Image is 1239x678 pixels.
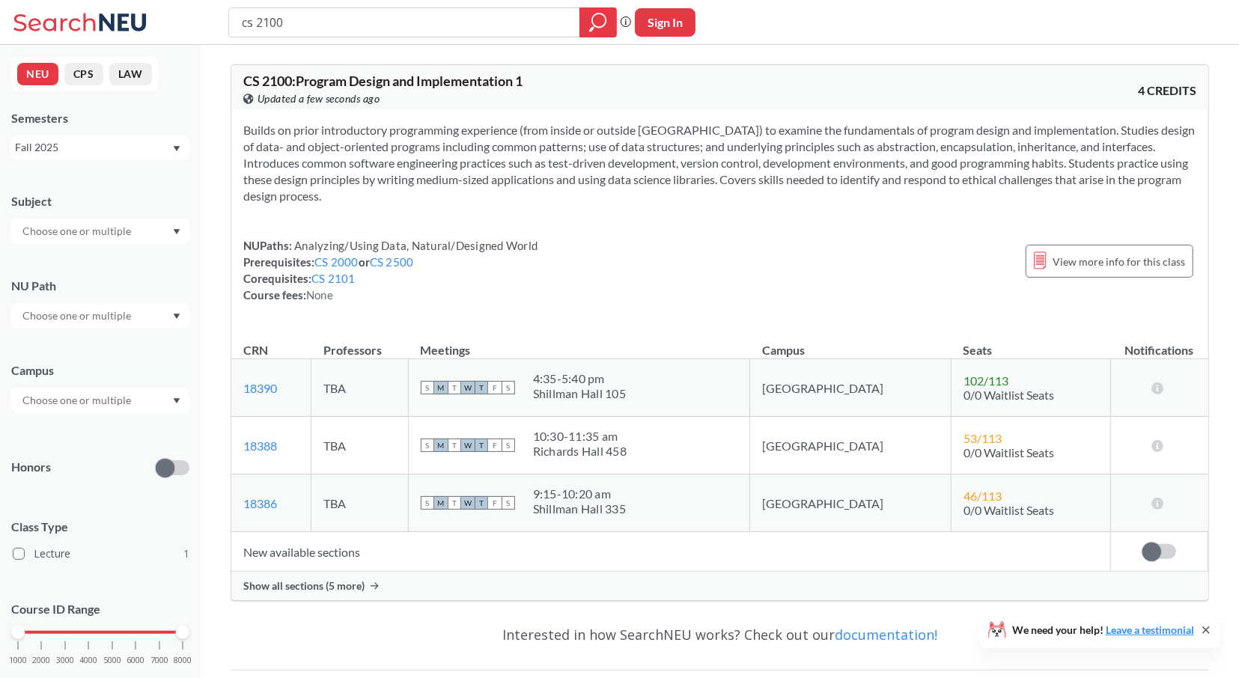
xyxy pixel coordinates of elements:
span: W [461,381,475,394]
div: Interested in how SearchNEU works? Check out our [231,613,1209,656]
a: 18390 [243,381,277,395]
span: F [488,496,502,510]
svg: Dropdown arrow [173,398,180,404]
input: Choose one or multiple [15,307,141,325]
th: Campus [750,327,952,359]
span: S [421,381,434,394]
span: W [461,439,475,452]
p: Course ID Range [11,601,189,618]
span: 4 CREDITS [1138,82,1196,99]
span: T [475,439,488,452]
span: S [502,381,515,394]
label: Lecture [13,544,189,564]
div: Shillman Hall 335 [533,501,626,516]
span: T [448,496,461,510]
a: Leave a testimonial [1106,623,1194,636]
span: T [475,381,488,394]
div: Shillman Hall 105 [533,386,626,401]
a: CS 2500 [370,255,414,269]
button: CPS [64,63,103,85]
span: M [434,439,448,452]
div: Richards Hall 458 [533,444,627,459]
div: NUPaths: Prerequisites: or Corequisites: Course fees: [243,237,538,303]
div: CRN [243,342,268,358]
span: 8000 [174,656,192,665]
td: New available sections [231,532,1110,572]
th: Meetings [408,327,750,359]
span: 2000 [32,656,50,665]
td: TBA [311,359,409,417]
span: M [434,496,448,510]
div: Dropdown arrow [11,303,189,329]
span: S [421,439,434,452]
span: M [434,381,448,394]
td: [GEOGRAPHIC_DATA] [750,359,952,417]
span: T [475,496,488,510]
td: TBA [311,417,409,474]
span: 3000 [56,656,74,665]
input: Choose one or multiple [15,222,141,240]
td: [GEOGRAPHIC_DATA] [750,417,952,474]
span: 0/0 Waitlist Seats [964,503,1054,517]
a: CS 2000 [314,255,359,269]
span: S [502,496,515,510]
span: 53 / 113 [964,431,1002,445]
div: Dropdown arrow [11,388,189,413]
span: Class Type [11,519,189,535]
span: 5000 [103,656,121,665]
td: TBA [311,474,409,532]
a: CS 2101 [311,272,356,285]
span: T [448,381,461,394]
span: F [488,439,502,452]
span: Updated a few seconds ago [258,91,380,107]
a: documentation! [835,626,937,644]
div: Subject [11,193,189,210]
div: 4:35 - 5:40 pm [533,371,626,386]
th: Notifications [1110,327,1208,359]
button: NEU [17,63,58,85]
div: Semesters [11,110,189,126]
span: 102 / 113 [964,373,1008,388]
div: 9:15 - 10:20 am [533,486,626,501]
span: We need your help! [1012,625,1194,635]
div: magnifying glass [579,7,617,37]
a: 18388 [243,439,277,453]
span: Analyzing/Using Data, Natural/Designed World [292,239,538,252]
div: Show all sections (5 more) [231,572,1208,600]
span: 46 / 113 [964,489,1002,503]
button: LAW [109,63,152,85]
a: 18386 [243,496,277,510]
section: Builds on prior introductory programming experience (from inside or outside [GEOGRAPHIC_DATA]) to... [243,122,1196,204]
span: W [461,496,475,510]
svg: Dropdown arrow [173,314,180,320]
svg: Dropdown arrow [173,146,180,152]
input: Class, professor, course number, "phrase" [240,10,569,35]
div: Fall 2025 [15,139,171,156]
th: Seats [952,327,1110,359]
span: 1 [183,546,189,562]
div: Fall 2025Dropdown arrow [11,135,189,159]
span: 0/0 Waitlist Seats [964,388,1054,402]
span: 0/0 Waitlist Seats [964,445,1054,459]
span: 4000 [79,656,97,665]
svg: magnifying glass [589,12,607,33]
span: Show all sections (5 more) [243,579,365,593]
span: S [421,496,434,510]
div: Dropdown arrow [11,219,189,244]
span: 7000 [150,656,168,665]
span: None [306,288,333,302]
span: 1000 [9,656,27,665]
p: Honors [11,459,51,476]
span: S [502,439,515,452]
button: Sign In [635,8,695,37]
span: F [488,381,502,394]
svg: Dropdown arrow [173,229,180,235]
input: Choose one or multiple [15,391,141,409]
td: [GEOGRAPHIC_DATA] [750,474,952,532]
th: Professors [311,327,409,359]
div: NU Path [11,278,189,294]
div: 10:30 - 11:35 am [533,429,627,444]
span: CS 2100 : Program Design and Implementation 1 [243,73,523,89]
span: View more info for this class [1053,252,1185,271]
div: Campus [11,362,189,379]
